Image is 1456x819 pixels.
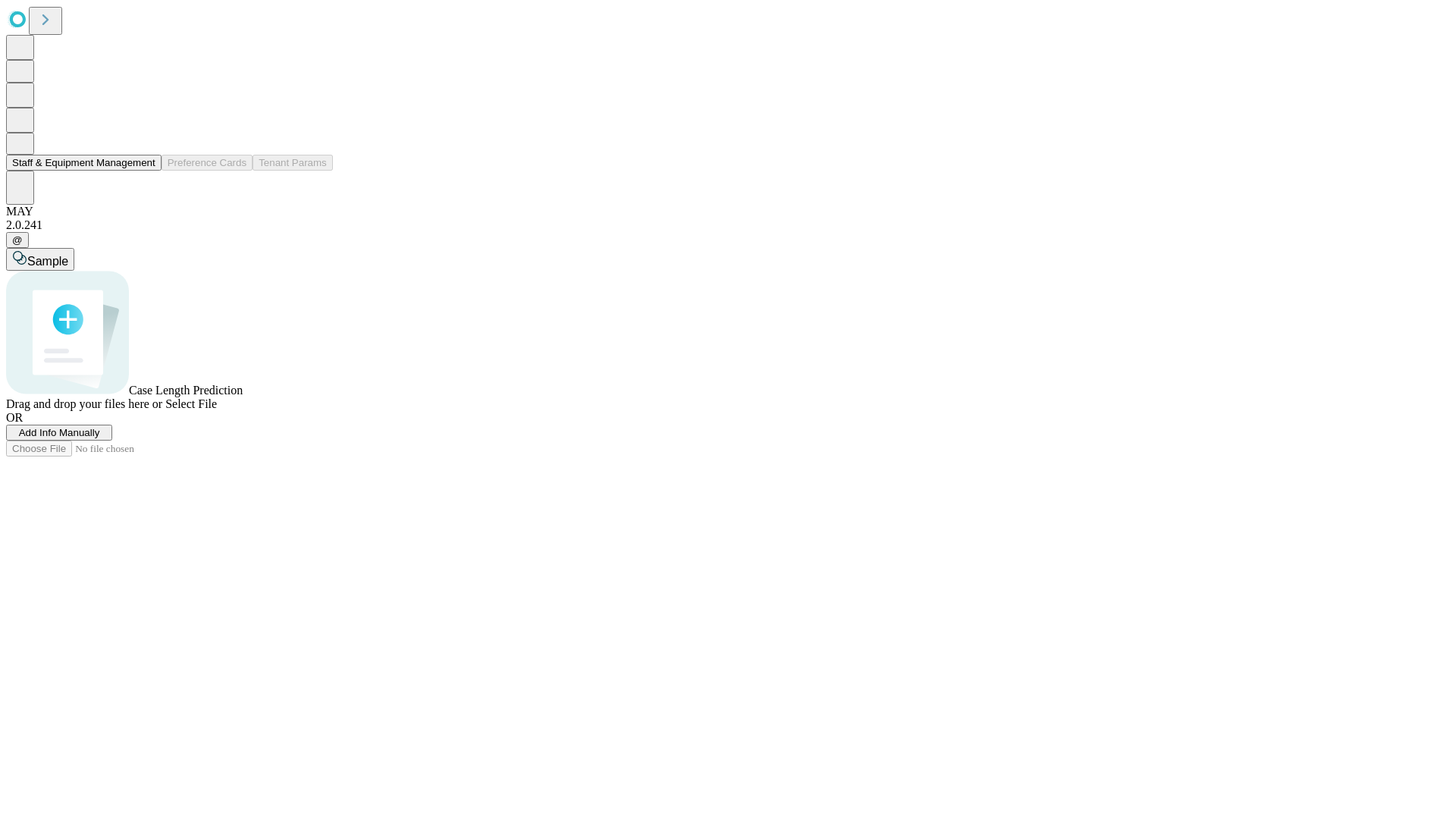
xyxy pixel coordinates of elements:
button: @ [6,232,29,248]
div: 2.0.241 [6,218,1450,232]
div: MAY [6,205,1450,218]
span: OR [6,411,23,424]
button: Tenant Params [253,155,333,171]
span: Add Info Manually [19,427,100,438]
button: Preference Cards [162,155,253,171]
span: Drag and drop your files here or [6,397,162,410]
span: @ [12,234,23,246]
button: Sample [6,248,74,271]
button: Add Info Manually [6,425,112,441]
span: Case Length Prediction [129,384,243,397]
span: Sample [27,255,68,268]
span: Select File [165,397,217,410]
button: Staff & Equipment Management [6,155,162,171]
